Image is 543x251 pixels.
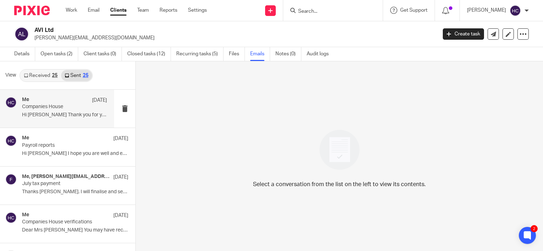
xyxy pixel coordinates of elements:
a: Open tasks (2) [41,47,78,61]
p: [DATE] [113,212,128,219]
input: Search [297,9,361,15]
p: Select a conversation from the list on the left to view its contents. [253,180,426,189]
p: Payroll reports [22,143,107,149]
a: Audit logs [307,47,334,61]
a: Files [229,47,245,61]
p: [DATE] [113,135,128,142]
p: Dear Mrs [PERSON_NAME] You may have received an... [22,227,128,233]
a: Closed tasks (12) [127,47,171,61]
p: [PERSON_NAME] [467,7,506,14]
a: Client tasks (0) [84,47,122,61]
h4: Me, [PERSON_NAME][EMAIL_ADDRESS][DOMAIN_NAME] [22,174,110,180]
p: Hi [PERSON_NAME] I hope you are well and enjoying the... [22,151,128,157]
a: Email [88,7,100,14]
a: Emails [250,47,270,61]
a: Settings [188,7,207,14]
a: Team [137,7,149,14]
div: 2 [531,225,538,232]
p: [PERSON_NAME][EMAIL_ADDRESS][DOMAIN_NAME] [34,34,432,41]
img: Pixie [14,6,50,15]
div: 25 [52,73,58,78]
img: svg%3E [14,27,29,41]
h4: Me [22,212,29,218]
a: Work [66,7,77,14]
p: July tax payment [22,181,107,187]
a: Create task [443,28,484,40]
h2: AVI Ltd [34,27,353,34]
p: [DATE] [92,97,107,104]
p: [DATE] [113,174,128,181]
img: image [315,125,364,174]
p: Hi [PERSON_NAME] Thank you for your agreement to the... [22,112,107,118]
img: svg%3E [5,212,17,223]
a: Details [14,47,35,61]
a: Reports [160,7,177,14]
h4: Me [22,97,29,103]
a: Clients [110,7,127,14]
img: svg%3E [510,5,521,16]
div: 25 [83,73,88,78]
span: Get Support [400,8,428,13]
a: Recurring tasks (5) [176,47,224,61]
h4: Me [22,135,29,141]
p: Companies House [22,104,90,110]
a: Received25 [20,70,61,81]
img: svg%3E [5,97,17,108]
a: Notes (0) [275,47,301,61]
p: Companies House verifications [22,219,107,225]
a: Sent25 [61,70,92,81]
p: Thanks [PERSON_NAME]. I will finalise and send the tax... [22,189,128,195]
img: svg%3E [5,174,17,185]
span: View [5,72,16,79]
img: svg%3E [5,135,17,146]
